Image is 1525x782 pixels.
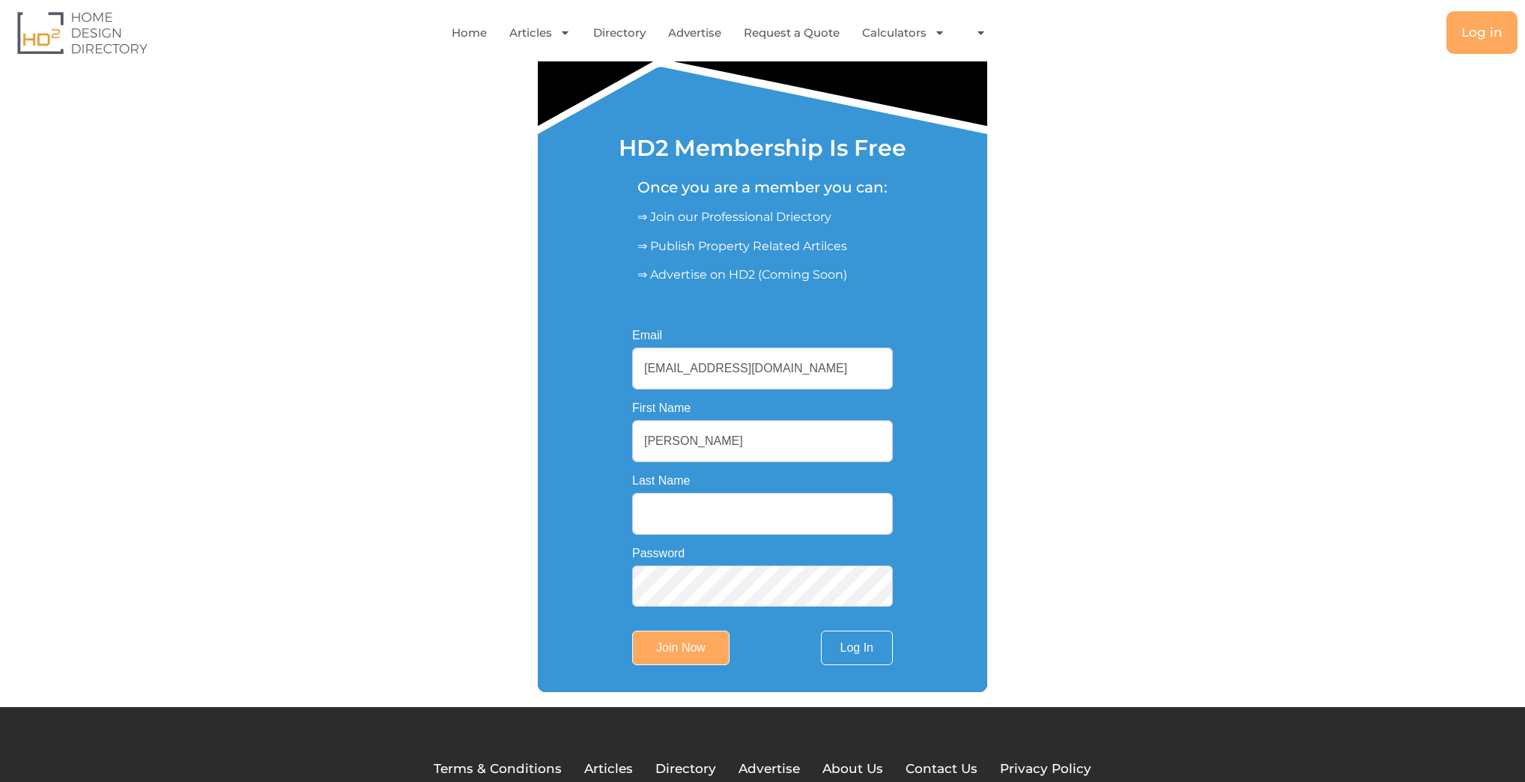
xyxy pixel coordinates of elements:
h5: Once you are a member you can: [637,178,888,196]
a: Terms & Conditions [434,760,562,779]
a: Advertise [739,760,800,779]
a: Directory [593,16,646,50]
label: Last Name [632,475,690,487]
a: About Us [822,760,883,779]
a: Advertise [668,16,721,50]
label: Password [632,548,685,560]
a: Privacy Policy [1000,760,1091,779]
label: Email [632,330,662,342]
a: Request a Quote [744,16,840,50]
h1: HD2 Membership Is Free [619,137,906,160]
a: Directory [655,760,716,779]
input: Join Now [632,631,730,665]
label: First Name [632,402,691,414]
nav: Menu [309,16,1140,50]
a: Log In [821,631,893,665]
a: Home [452,16,487,50]
a: Log in [1446,11,1518,54]
a: Articles [509,16,571,50]
p: ⇒ Publish Property Related Artilces [637,237,888,255]
span: Log in [1461,26,1503,39]
p: ⇒ Join our Professional Driectory [637,208,888,226]
input: Email [632,348,893,390]
a: Articles [584,760,633,779]
p: ⇒ Advertise on HD2 (Coming Soon) [637,266,888,284]
a: Contact Us [906,760,977,779]
a: Calculators [862,16,945,50]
